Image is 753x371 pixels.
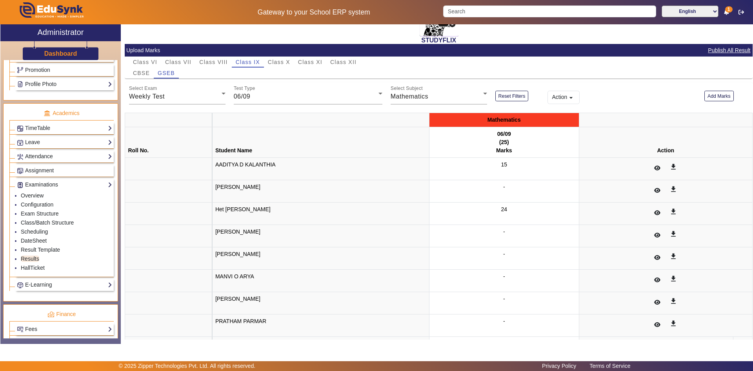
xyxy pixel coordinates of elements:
[501,161,507,168] span: 15
[21,201,53,208] a: Configuration
[503,273,505,280] span: -
[129,93,165,100] span: Weekly Test
[158,70,175,76] span: GSEB
[503,296,505,302] span: -
[17,67,23,73] img: Branchoperations.png
[669,163,677,171] mat-icon: get_app
[579,127,752,158] th: Action
[125,37,753,44] h2: STUDYFLIX
[236,59,260,65] span: Class IX
[25,67,50,73] span: Promotion
[17,168,23,174] img: Assignments.png
[21,238,47,244] a: DateSheet
[669,297,677,305] mat-icon: get_app
[538,361,580,371] a: Privacy Policy
[21,219,74,226] a: Class/Batch Structure
[503,228,505,235] span: -
[669,320,677,327] mat-icon: get_app
[25,167,54,174] span: Assignment
[44,50,77,57] h3: Dashboard
[212,158,429,180] td: AADITYA D KALANTHIA
[669,230,677,238] mat-icon: get_app
[725,6,733,13] span: 1
[21,247,60,253] a: Result Template
[669,252,677,260] mat-icon: get_app
[298,59,322,65] span: Class XI
[391,86,423,91] mat-label: Select Subject
[44,110,51,117] img: academic.png
[133,70,150,76] span: CBSE
[212,127,429,158] th: Student Name
[44,49,78,58] a: Dashboard
[429,127,579,158] th: 06/09
[234,86,255,91] mat-label: Test Type
[17,166,112,175] a: Assignment
[429,113,579,127] th: Mathematics
[704,91,734,101] button: Add Marks
[432,146,576,155] div: Marks
[501,206,507,212] span: 24
[47,311,55,318] img: finance.png
[212,314,429,337] td: PRATHAM PARMAR
[212,270,429,292] td: MANVI O ARYA
[0,24,121,41] a: Administrator
[9,310,114,318] p: Finance
[17,66,112,75] a: Promotion
[707,46,751,55] button: Publish All Result
[547,91,580,104] button: Action
[268,59,290,65] span: Class X
[567,94,575,102] mat-icon: arrow_drop_down
[432,138,576,146] div: (25)
[21,210,58,217] a: Exam Structure
[212,292,429,314] td: [PERSON_NAME]
[212,203,429,225] td: Het [PERSON_NAME]
[125,127,213,158] th: Roll No.
[669,185,677,193] mat-icon: get_app
[503,318,505,324] span: -
[21,256,39,262] a: Results
[212,225,429,247] td: [PERSON_NAME]
[165,59,191,65] span: Class VII
[234,93,251,100] span: 06/09
[669,275,677,283] mat-icon: get_app
[193,8,435,16] h5: Gateway to your School ERP system
[212,180,429,203] td: [PERSON_NAME]
[21,265,45,271] a: HallTicket
[129,86,157,91] mat-label: Select Exam
[21,192,44,199] a: Overview
[125,44,753,57] mat-card-header: Upload Marks
[21,228,48,235] a: Scheduling
[586,361,634,371] a: Terms of Service
[503,184,505,190] span: -
[199,59,227,65] span: Class VIII
[9,109,114,117] p: Academics
[119,362,256,370] p: © 2025 Zipper Technologies Pvt. Ltd. All rights reserved.
[495,91,529,101] button: Reset Filters
[391,93,428,100] span: Mathematics
[669,208,677,216] mat-icon: get_app
[443,5,656,17] input: Search
[503,251,505,257] span: -
[38,27,84,37] h2: Administrator
[330,59,356,65] span: Class XII
[133,59,157,65] span: Class VI
[212,247,429,270] td: [PERSON_NAME]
